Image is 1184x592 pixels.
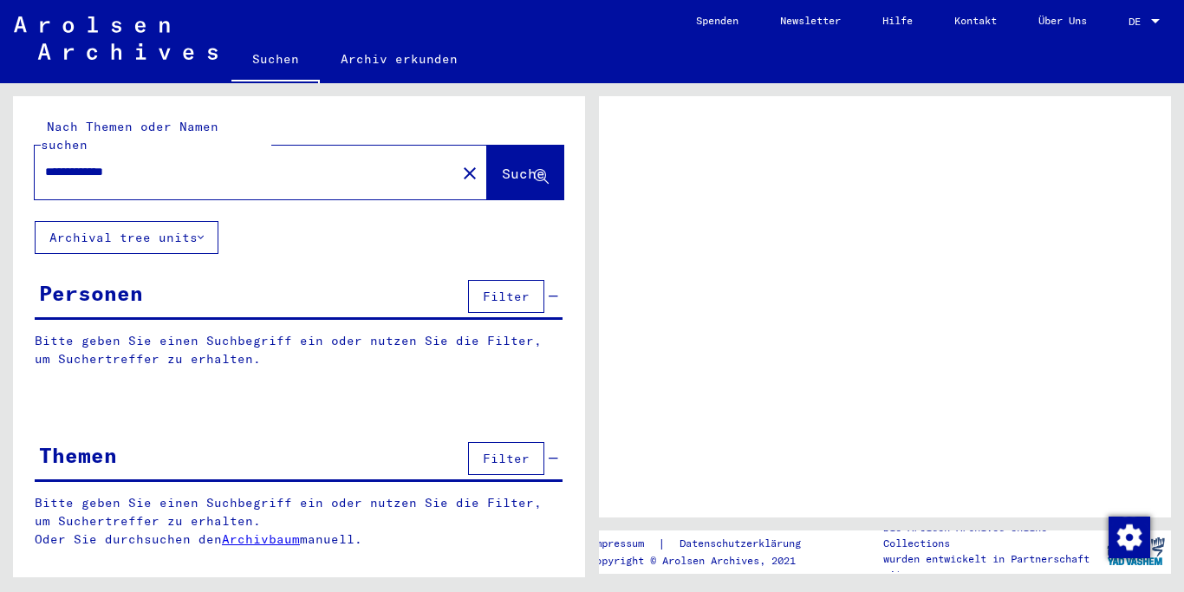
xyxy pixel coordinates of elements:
button: Filter [468,280,544,313]
button: Archival tree units [35,221,218,254]
img: Zustimmung ändern [1109,517,1150,558]
div: Themen [39,439,117,471]
a: Datenschutzerklärung [666,535,822,553]
span: Suche [502,165,545,182]
a: Archiv erkunden [320,38,478,80]
span: Filter [483,289,530,304]
button: Suche [487,146,563,199]
button: Clear [452,155,487,190]
a: Archivbaum [222,531,300,547]
span: Filter [483,451,530,466]
p: Die Arolsen Archives Online-Collections [883,520,1100,551]
p: Copyright © Arolsen Archives, 2021 [589,553,822,569]
div: | [589,535,822,553]
p: Bitte geben Sie einen Suchbegriff ein oder nutzen Sie die Filter, um Suchertreffer zu erhalten. [35,332,563,368]
a: Suchen [231,38,320,83]
img: Arolsen_neg.svg [14,16,218,60]
div: Zustimmung ändern [1108,516,1149,557]
span: DE [1129,16,1148,28]
div: Personen [39,277,143,309]
p: Bitte geben Sie einen Suchbegriff ein oder nutzen Sie die Filter, um Suchertreffer zu erhalten. O... [35,494,563,549]
img: yv_logo.png [1103,530,1168,573]
mat-label: Nach Themen oder Namen suchen [41,119,218,153]
p: wurden entwickelt in Partnerschaft mit [883,551,1100,582]
mat-icon: close [459,163,480,184]
button: Filter [468,442,544,475]
a: Impressum [589,535,658,553]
